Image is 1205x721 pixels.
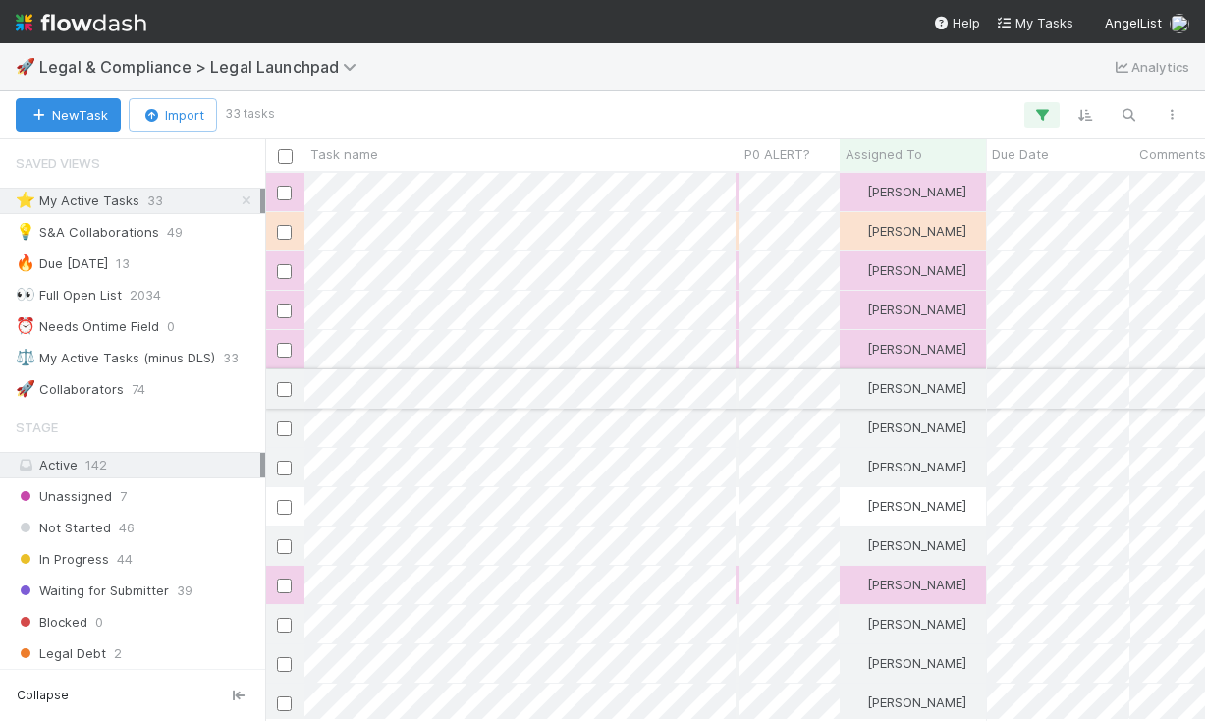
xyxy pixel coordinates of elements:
[16,610,87,635] span: Blocked
[867,655,966,671] span: [PERSON_NAME]
[16,484,112,509] span: Unassigned
[867,537,966,553] span: [PERSON_NAME]
[849,419,864,435] img: avatar_0b1dbcb8-f701-47e0-85bc-d79ccc0efe6c.png
[16,254,35,271] span: 🔥
[849,341,864,357] img: avatar_0b1dbcb8-f701-47e0-85bc-d79ccc0efe6c.png
[849,498,864,514] img: avatar_0b1dbcb8-f701-47e0-85bc-d79ccc0efe6c.png
[996,15,1073,30] span: My Tasks
[867,262,966,278] span: [PERSON_NAME]
[132,377,145,402] span: 74
[849,223,864,239] img: avatar_0b1dbcb8-f701-47e0-85bc-d79ccc0efe6c.png
[129,98,217,132] button: Import
[16,346,215,370] div: My Active Tasks (minus DLS)
[849,184,864,199] img: avatar_0b1dbcb8-f701-47e0-85bc-d79ccc0efe6c.png
[849,459,864,474] img: avatar_0b1dbcb8-f701-47e0-85bc-d79ccc0efe6c.png
[848,496,966,516] div: [PERSON_NAME]
[16,286,35,303] span: 👀
[744,144,810,164] span: P0 ALERT?
[848,378,966,398] div: [PERSON_NAME]
[16,251,108,276] div: Due [DATE]
[167,220,183,245] span: 49
[867,184,966,199] span: [PERSON_NAME]
[849,302,864,317] img: avatar_0b1dbcb8-f701-47e0-85bc-d79ccc0efe6c.png
[849,537,864,553] img: avatar_0b1dbcb8-f701-47e0-85bc-d79ccc0efe6c.png
[177,579,192,603] span: 39
[277,539,292,554] input: Toggle Row Selected
[16,547,109,572] span: In Progress
[277,657,292,672] input: Toggle Row Selected
[848,457,966,476] div: [PERSON_NAME]
[848,535,966,555] div: [PERSON_NAME]
[867,459,966,474] span: [PERSON_NAME]
[16,380,35,397] span: 🚀
[147,189,163,213] span: 33
[848,260,966,280] div: [PERSON_NAME]
[39,57,366,77] span: Legal & Compliance > Legal Launchpad
[277,304,292,318] input: Toggle Row Selected
[992,144,1049,164] span: Due Date
[16,579,169,603] span: Waiting for Submitter
[225,105,275,123] small: 33 tasks
[848,417,966,437] div: [PERSON_NAME]
[933,13,980,32] div: Help
[16,453,260,477] div: Active
[167,314,175,339] span: 0
[848,300,966,319] div: [PERSON_NAME]
[16,314,159,339] div: Needs Ontime Field
[16,6,146,39] img: logo-inverted-e16ddd16eac7371096b0.svg
[119,516,135,540] span: 46
[85,457,107,472] span: 142
[849,262,864,278] img: avatar_0b1dbcb8-f701-47e0-85bc-d79ccc0efe6c.png
[867,498,966,514] span: [PERSON_NAME]
[849,577,864,592] img: avatar_0b1dbcb8-f701-47e0-85bc-d79ccc0efe6c.png
[16,223,35,240] span: 💡
[1170,14,1189,33] img: avatar_0b1dbcb8-f701-47e0-85bc-d79ccc0efe6c.png
[848,693,966,712] div: [PERSON_NAME]
[277,382,292,397] input: Toggle Row Selected
[277,579,292,593] input: Toggle Row Selected
[277,186,292,200] input: Toggle Row Selected
[16,220,159,245] div: S&A Collaborations
[16,58,35,75] span: 🚀
[277,343,292,358] input: Toggle Row Selected
[848,182,966,201] div: [PERSON_NAME]
[277,264,292,279] input: Toggle Row Selected
[849,694,864,710] img: avatar_0b1dbcb8-f701-47e0-85bc-d79ccc0efe6c.png
[1105,15,1162,30] span: AngelList
[17,687,69,704] span: Collapse
[277,500,292,515] input: Toggle Row Selected
[16,143,100,183] span: Saved Views
[16,317,35,334] span: ⏰
[849,616,864,632] img: avatar_0b1dbcb8-f701-47e0-85bc-d79ccc0efe6c.png
[867,341,966,357] span: [PERSON_NAME]
[130,283,161,307] span: 2034
[867,577,966,592] span: [PERSON_NAME]
[848,339,966,359] div: [PERSON_NAME]
[277,461,292,475] input: Toggle Row Selected
[16,283,122,307] div: Full Open List
[16,349,35,365] span: ⚖️
[277,225,292,240] input: Toggle Row Selected
[114,641,122,666] span: 2
[846,144,922,164] span: Assigned To
[848,575,966,594] div: [PERSON_NAME]
[867,380,966,396] span: [PERSON_NAME]
[117,547,133,572] span: 44
[867,694,966,710] span: [PERSON_NAME]
[848,221,966,241] div: [PERSON_NAME]
[116,251,130,276] span: 13
[277,421,292,436] input: Toggle Row Selected
[848,614,966,634] div: [PERSON_NAME]
[120,484,127,509] span: 7
[16,516,111,540] span: Not Started
[849,380,864,396] img: avatar_0b1dbcb8-f701-47e0-85bc-d79ccc0efe6c.png
[278,149,293,164] input: Toggle All Rows Selected
[867,302,966,317] span: [PERSON_NAME]
[16,641,106,666] span: Legal Debt
[16,377,124,402] div: Collaborators
[867,419,966,435] span: [PERSON_NAME]
[867,223,966,239] span: [PERSON_NAME]
[95,610,103,635] span: 0
[848,653,966,673] div: [PERSON_NAME]
[867,616,966,632] span: [PERSON_NAME]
